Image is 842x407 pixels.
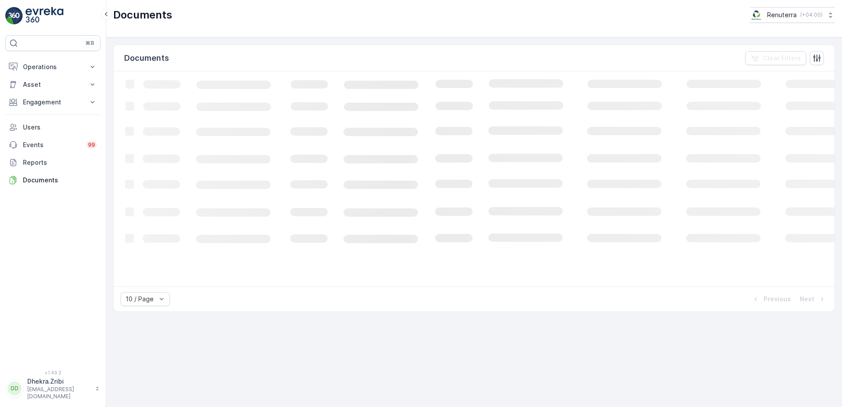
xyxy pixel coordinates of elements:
p: Users [23,123,97,132]
button: Asset [5,76,100,93]
p: Operations [23,63,83,71]
p: 99 [88,141,95,148]
button: Engagement [5,93,100,111]
p: Asset [23,80,83,89]
p: Events [23,141,81,149]
img: logo [5,7,23,25]
button: DDDhekra.Zribi[EMAIL_ADDRESS][DOMAIN_NAME] [5,377,100,400]
p: [EMAIL_ADDRESS][DOMAIN_NAME] [27,386,91,400]
p: Documents [113,8,172,22]
button: Next [799,294,827,304]
button: Clear Filters [745,51,806,65]
p: Engagement [23,98,83,107]
p: Dhekra.Zribi [27,377,91,386]
span: v 1.49.3 [5,370,100,375]
button: Operations [5,58,100,76]
p: Clear Filters [763,54,801,63]
a: Reports [5,154,100,171]
p: Next [800,295,814,303]
p: ⌘B [85,40,94,47]
p: ( +04:00 ) [800,11,823,18]
button: Previous [750,294,792,304]
a: Documents [5,171,100,189]
a: Users [5,118,100,136]
p: Renuterra [767,11,797,19]
p: Previous [764,295,791,303]
p: Reports [23,158,97,167]
div: DD [7,381,22,396]
a: Events99 [5,136,100,154]
p: Documents [124,52,169,64]
p: Documents [23,176,97,185]
img: logo_light-DOdMpM7g.png [26,7,63,25]
button: Renuterra(+04:00) [750,7,835,23]
img: Screenshot_2024-07-26_at_13.33.01.png [750,10,764,20]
